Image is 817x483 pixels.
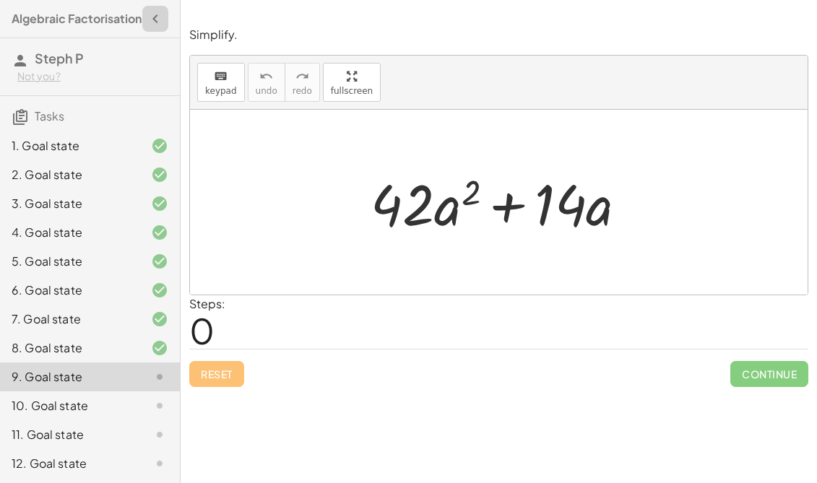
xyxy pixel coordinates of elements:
[35,108,64,123] span: Tasks
[151,166,168,183] i: Task finished and correct.
[12,282,128,299] div: 6. Goal state
[12,166,128,183] div: 2. Goal state
[295,68,309,85] i: redo
[256,86,277,96] span: undo
[189,296,225,311] label: Steps:
[151,368,168,386] i: Task not started.
[35,50,84,66] span: Steph P
[151,224,168,241] i: Task finished and correct.
[259,68,273,85] i: undo
[248,63,285,102] button: undoundo
[197,63,245,102] button: keyboardkeypad
[17,69,168,84] div: Not you?
[151,339,168,357] i: Task finished and correct.
[214,68,228,85] i: keyboard
[12,253,128,270] div: 5. Goal state
[151,426,168,443] i: Task not started.
[151,282,168,299] i: Task finished and correct.
[331,86,373,96] span: fullscreen
[12,195,128,212] div: 3. Goal state
[151,137,168,155] i: Task finished and correct.
[12,426,128,443] div: 11. Goal state
[189,308,215,352] span: 0
[12,310,128,328] div: 7. Goal state
[12,137,128,155] div: 1. Goal state
[12,339,128,357] div: 8. Goal state
[12,224,128,241] div: 4. Goal state
[205,86,237,96] span: keypad
[12,10,142,27] h4: Algebraic Factorisation
[151,310,168,328] i: Task finished and correct.
[151,397,168,414] i: Task not started.
[189,27,808,43] p: Simplify.
[12,455,128,472] div: 12. Goal state
[151,455,168,472] i: Task not started.
[12,368,128,386] div: 9. Goal state
[151,195,168,212] i: Task finished and correct.
[323,63,381,102] button: fullscreen
[12,397,128,414] div: 10. Goal state
[285,63,320,102] button: redoredo
[293,86,312,96] span: redo
[151,253,168,270] i: Task finished and correct.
